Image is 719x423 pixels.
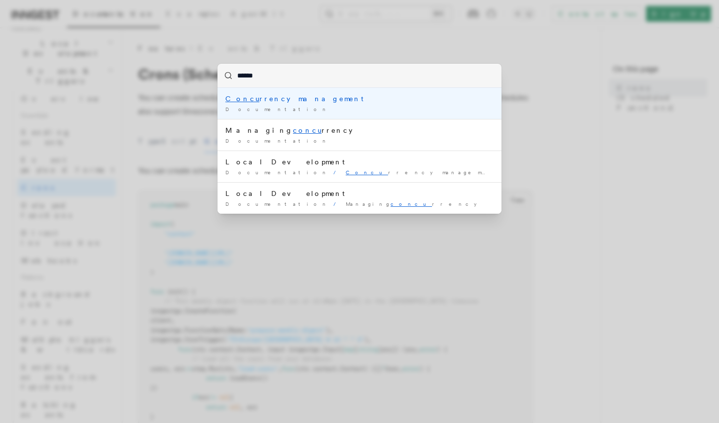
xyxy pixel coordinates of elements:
[225,169,329,175] span: Documentation
[333,201,342,207] span: /
[346,201,478,207] span: Managing rrency
[225,95,259,103] mark: Concu
[225,106,329,112] span: Documentation
[346,169,506,175] span: rrency management
[225,157,494,167] div: Local Development
[225,189,494,198] div: Local Development
[225,125,494,135] div: Managing rrency
[333,169,342,175] span: /
[391,201,432,207] mark: concu
[293,126,322,134] mark: concu
[225,138,329,144] span: Documentation
[346,169,388,175] mark: Concu
[225,201,329,207] span: Documentation
[225,94,494,104] div: rrency management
